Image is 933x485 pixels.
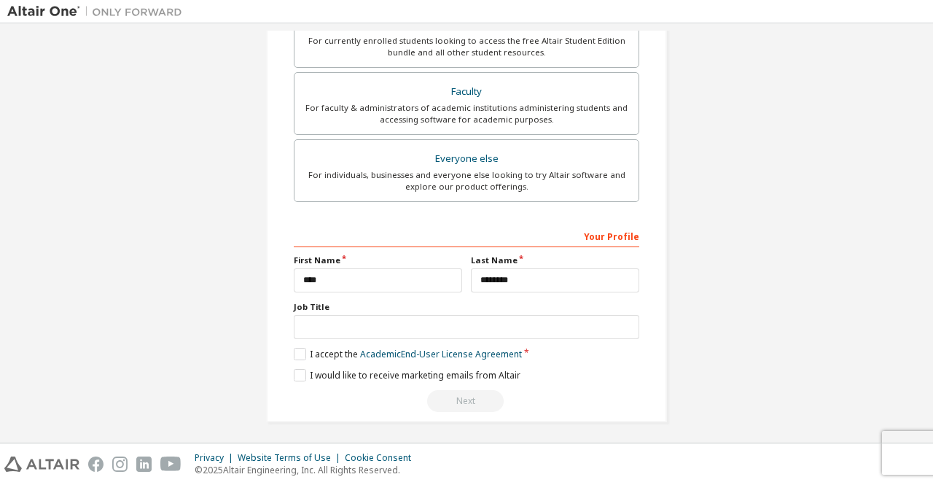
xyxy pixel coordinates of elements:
img: facebook.svg [88,457,104,472]
div: Please wait while checking email ... [294,390,639,412]
div: Privacy [195,452,238,464]
p: © 2025 Altair Engineering, Inc. All Rights Reserved. [195,464,420,476]
label: I accept the [294,348,522,360]
div: Your Profile [294,224,639,247]
div: Faculty [303,82,630,102]
img: youtube.svg [160,457,181,472]
div: Everyone else [303,149,630,169]
label: First Name [294,255,462,266]
img: linkedin.svg [136,457,152,472]
label: Last Name [471,255,639,266]
a: Academic End-User License Agreement [360,348,522,360]
div: For currently enrolled students looking to access the free Altair Student Edition bundle and all ... [303,35,630,58]
img: instagram.svg [112,457,128,472]
img: altair_logo.svg [4,457,79,472]
div: Cookie Consent [345,452,420,464]
img: Altair One [7,4,190,19]
label: Job Title [294,301,639,313]
div: Website Terms of Use [238,452,345,464]
div: For individuals, businesses and everyone else looking to try Altair software and explore our prod... [303,169,630,193]
div: For faculty & administrators of academic institutions administering students and accessing softwa... [303,102,630,125]
label: I would like to receive marketing emails from Altair [294,369,520,381]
